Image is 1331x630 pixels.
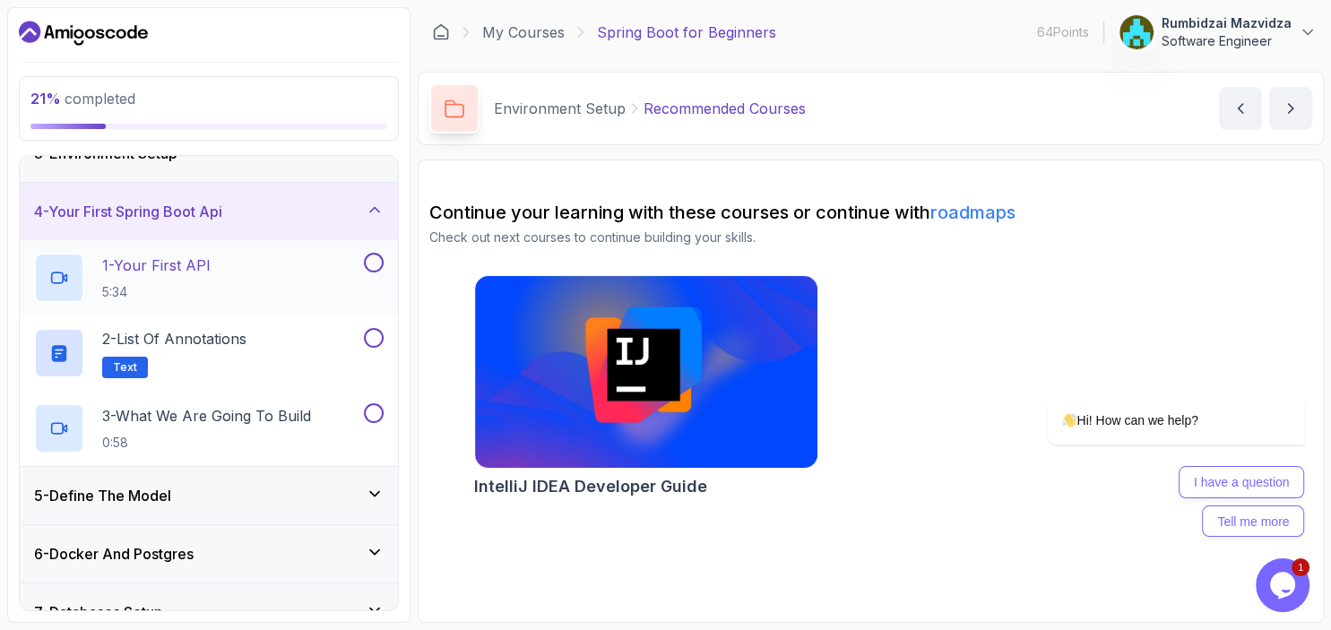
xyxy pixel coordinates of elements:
button: previous content [1219,87,1262,130]
span: Text [113,360,137,375]
p: 5:34 [102,283,211,301]
a: Dashboard [432,23,450,41]
h3: 5 - Define The Model [34,485,171,506]
p: Spring Boot for Beginners [597,22,776,43]
p: 64 Points [1037,23,1089,41]
iframe: chat widget [1256,558,1313,612]
button: user profile imageRumbidzai MazvidzaSoftware Engineer [1119,14,1317,50]
span: 21 % [30,90,61,108]
a: Dashboard [19,19,148,47]
img: IntelliJ IDEA Developer Guide card [475,276,817,468]
h2: IntelliJ IDEA Developer Guide [474,474,707,499]
p: Environment Setup [494,98,626,119]
p: 3 - What We Are Going To Build [102,405,311,427]
p: Recommended Courses [644,98,806,119]
button: 2-List of AnnotationsText [34,328,384,378]
button: 5-Define The Model [20,467,398,524]
a: IntelliJ IDEA Developer Guide cardIntelliJ IDEA Developer Guide [474,275,818,499]
p: Check out next courses to continue building your skills. [429,229,1312,246]
button: 1-Your First API5:34 [34,253,384,303]
button: 4-Your First Spring Boot Api [20,183,398,240]
p: 0:58 [102,434,311,452]
h3: 7 - Databases Setup [34,601,163,623]
span: completed [30,90,135,108]
button: 6-Docker And Postgres [20,525,398,583]
h3: 4 - Your First Spring Boot Api [34,201,222,222]
h3: 6 - Docker And Postgres [34,543,194,565]
a: My Courses [482,22,565,43]
a: roadmaps [930,202,1016,223]
h2: Continue your learning with these courses or continue with [429,200,1312,225]
p: 2 - List of Annotations [102,328,246,350]
p: Rumbidzai Mazvidza [1162,14,1292,32]
iframe: chat widget [990,235,1313,549]
p: Software Engineer [1162,32,1292,50]
p: 1 - Your First API [102,255,211,276]
button: next content [1269,87,1312,130]
button: 3-What We Are Going To Build0:58 [34,403,384,453]
img: user profile image [1119,15,1154,49]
